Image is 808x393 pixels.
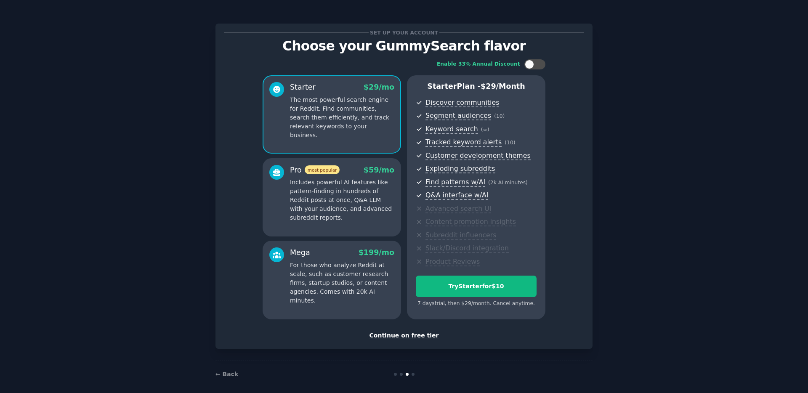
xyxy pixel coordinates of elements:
[359,248,394,257] span: $ 199 /mo
[290,247,310,258] div: Mega
[425,112,491,120] span: Segment audiences
[425,125,478,134] span: Keyword search
[481,82,525,90] span: $ 29 /month
[488,180,528,186] span: ( 2k AI minutes )
[425,165,495,173] span: Exploding subreddits
[425,258,480,266] span: Product Reviews
[224,331,584,340] div: Continue on free tier
[290,261,394,305] p: For those who analyze Reddit at scale, such as customer research firms, startup studios, or conte...
[290,178,394,222] p: Includes powerful AI features like pattern-finding in hundreds of Reddit posts at once, Q&A LLM w...
[215,371,238,377] a: ← Back
[425,191,488,200] span: Q&A interface w/AI
[224,39,584,53] p: Choose your GummySearch flavor
[425,98,499,107] span: Discover communities
[364,83,394,91] span: $ 29 /mo
[425,178,485,187] span: Find patterns w/AI
[494,113,505,119] span: ( 10 )
[425,204,491,213] span: Advanced search UI
[425,151,531,160] span: Customer development themes
[416,81,537,92] p: Starter Plan -
[425,218,516,226] span: Content promotion insights
[416,282,536,291] div: Try Starter for $10
[437,61,520,68] div: Enable 33% Annual Discount
[425,244,509,253] span: Slack/Discord integration
[305,165,340,174] span: most popular
[425,231,496,240] span: Subreddit influencers
[290,165,340,175] div: Pro
[416,300,537,308] div: 7 days trial, then $ 29 /month . Cancel anytime.
[369,28,440,37] span: Set up your account
[290,96,394,140] p: The most powerful search engine for Reddit. Find communities, search them efficiently, and track ...
[416,276,537,297] button: TryStarterfor$10
[364,166,394,174] span: $ 59 /mo
[425,138,502,147] span: Tracked keyword alerts
[505,140,515,146] span: ( 10 )
[290,82,316,93] div: Starter
[481,127,489,133] span: ( ∞ )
